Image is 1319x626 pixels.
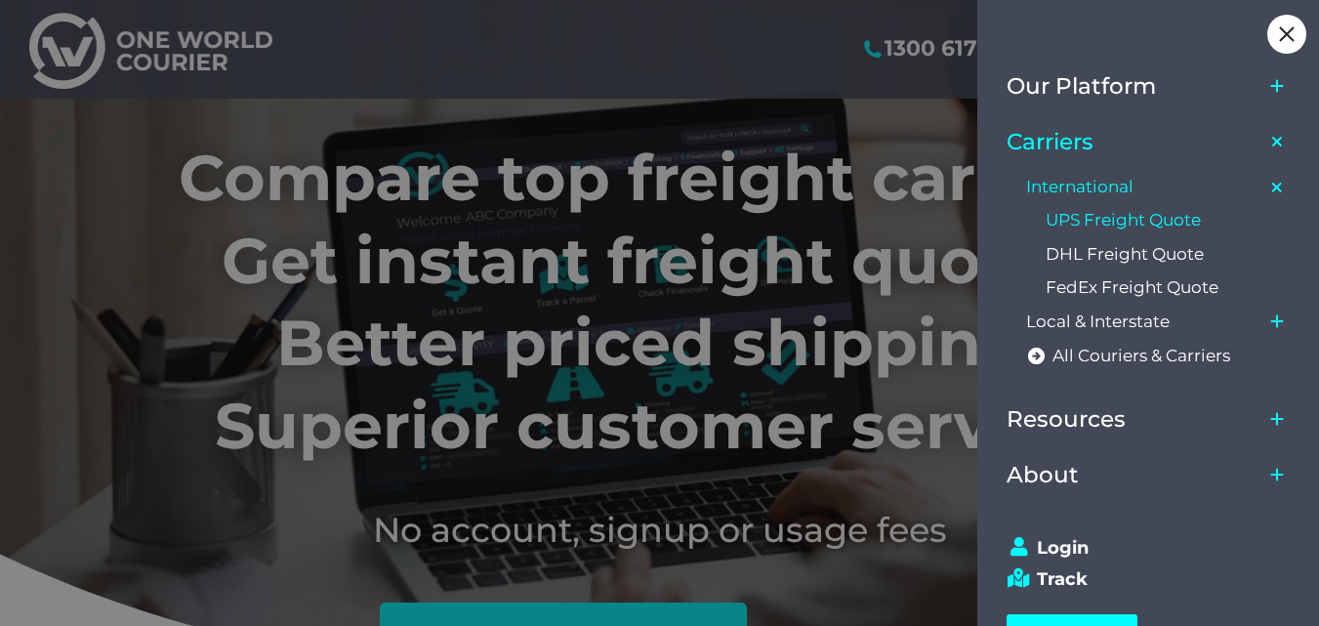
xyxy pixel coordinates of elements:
[1046,237,1292,271] a: DHL Freight Quote
[1026,305,1262,339] a: Local & Interstate
[1026,312,1170,332] span: Local & Interstate
[1046,203,1292,237] a: UPS Freight Quote
[1007,447,1262,503] a: About
[1026,339,1292,373] a: All Couriers & Carriers
[1007,392,1262,447] a: Resources
[1007,114,1262,170] a: Carriers
[1026,177,1134,197] span: International
[1007,537,1272,559] a: Login
[1052,346,1230,366] span: All Couriers & Carriers
[1007,568,1272,590] a: Track
[1046,271,1292,306] a: FedEx Freight Quote
[1046,244,1204,265] span: DHL Freight Quote
[1046,277,1218,298] span: FedEx Freight Quote
[1007,129,1093,155] span: Carriers
[1026,170,1262,204] a: International
[1007,462,1079,488] span: About
[1007,59,1262,114] a: Our Platform
[1046,210,1201,230] span: UPS Freight Quote
[1007,406,1126,433] span: Resources
[1267,15,1306,54] div: Close
[1007,73,1156,100] span: Our Platform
